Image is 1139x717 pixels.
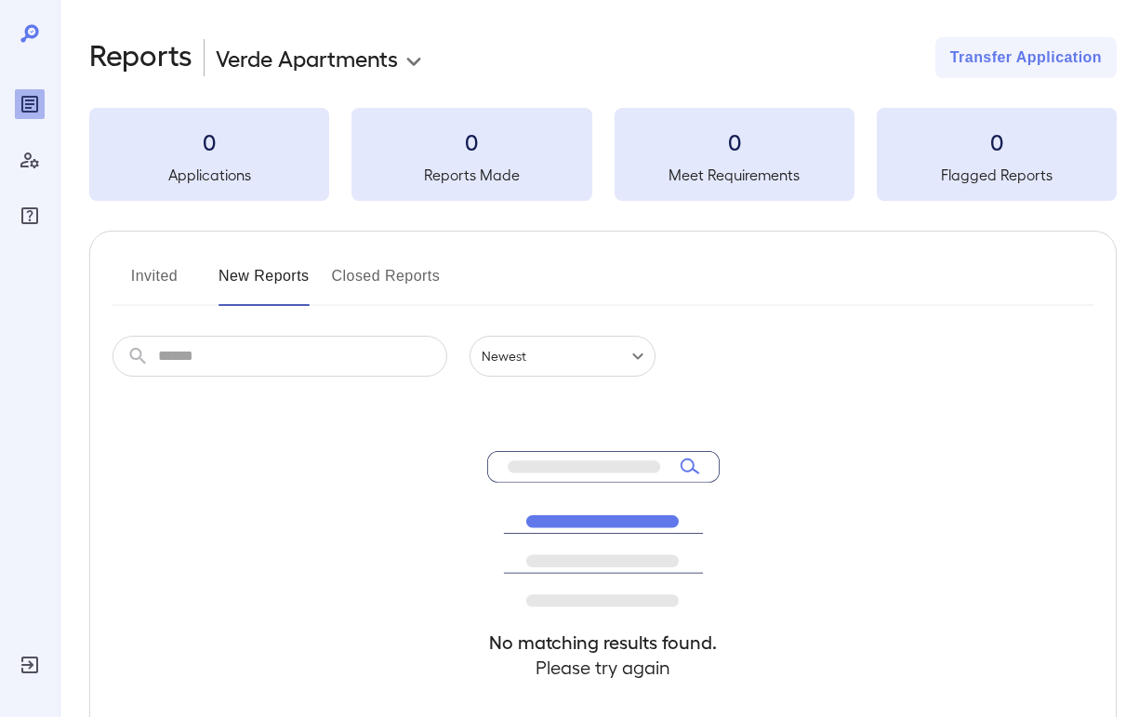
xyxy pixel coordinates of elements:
[351,126,591,156] h3: 0
[877,164,1117,186] h5: Flagged Reports
[332,261,441,306] button: Closed Reports
[15,145,45,175] div: Manage Users
[615,164,854,186] h5: Meet Requirements
[216,43,398,73] p: Verde Apartments
[470,336,656,377] div: Newest
[15,89,45,119] div: Reports
[487,630,720,655] h4: No matching results found.
[15,650,45,680] div: Log Out
[89,108,1117,201] summary: 0Applications0Reports Made0Meet Requirements0Flagged Reports
[877,126,1117,156] h3: 0
[351,164,591,186] h5: Reports Made
[615,126,854,156] h3: 0
[935,37,1117,78] button: Transfer Application
[89,37,192,78] h2: Reports
[15,201,45,231] div: FAQ
[487,655,720,680] h4: Please try again
[89,164,329,186] h5: Applications
[113,261,196,306] button: Invited
[89,126,329,156] h3: 0
[219,261,310,306] button: New Reports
